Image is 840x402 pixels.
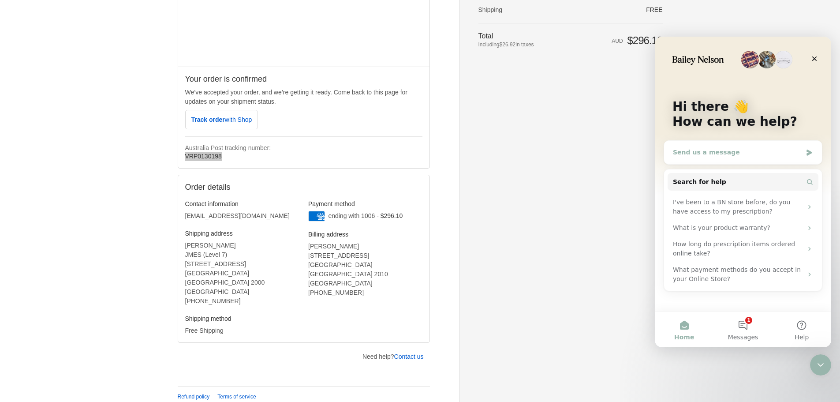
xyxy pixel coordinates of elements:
[185,153,222,160] a: VRP0130198
[362,352,424,361] p: Need help?
[655,37,831,347] iframe: Intercom live chat
[217,394,256,400] a: Terms of service
[308,230,422,238] h3: Billing address
[646,6,662,13] span: Free
[191,116,252,123] span: Track order
[185,315,299,323] h3: Shipping method
[185,88,422,106] p: We’ve accepted your order, and we’re getting it ready. Come back to this page for updates on your...
[185,110,258,129] button: Track orderwith Shop
[185,182,422,192] h2: Order details
[612,38,623,44] span: AUD
[185,212,290,219] bdo: [EMAIL_ADDRESS][DOMAIN_NAME]
[225,116,252,123] span: with Shop
[185,74,422,84] h2: Your order is confirmed
[478,41,567,49] span: Including in taxes
[328,212,375,219] span: ending with 1006
[185,241,299,306] address: [PERSON_NAME] JMES (Level 7) [STREET_ADDRESS] [GEOGRAPHIC_DATA] [GEOGRAPHIC_DATA] 2000 [GEOGRAPHI...
[185,144,271,151] strong: Australia Post tracking number:
[308,200,422,208] h3: Payment method
[178,394,210,400] a: Refund policy
[185,229,299,237] h3: Shipping address
[394,353,424,360] a: Contact us
[500,41,516,48] span: $26.92
[308,242,422,297] address: [PERSON_NAME] [STREET_ADDRESS] [GEOGRAPHIC_DATA] [GEOGRAPHIC_DATA] 2010 [GEOGRAPHIC_DATA] ‎[PHONE...
[185,326,299,335] p: Free Shipping
[377,212,403,219] span: - $296.10
[185,200,299,208] h3: Contact information
[478,6,503,13] span: Shipping
[478,32,493,40] span: Total
[810,354,831,376] iframe: Intercom live chat
[627,34,662,46] span: $296.10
